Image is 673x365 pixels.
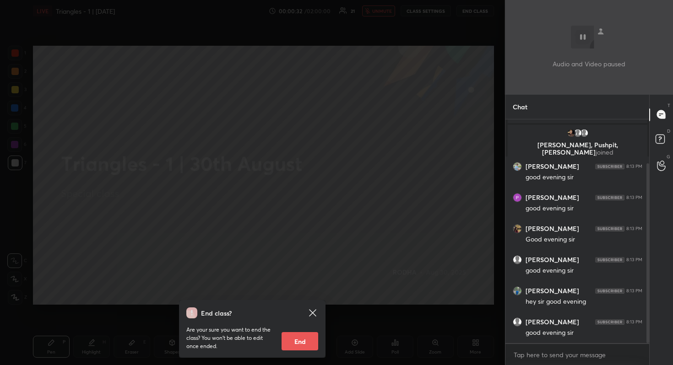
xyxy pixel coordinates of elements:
span: joined [595,148,613,156]
p: Are your sure you want to end the class? You won’t be able to edit once ended. [186,326,274,350]
div: grid [505,119,650,343]
img: default.png [513,318,521,326]
div: good evening sir [526,204,642,213]
div: good evening sir [526,173,642,182]
h6: [PERSON_NAME] [526,256,579,264]
img: default.png [573,129,582,138]
h6: [PERSON_NAME] [526,162,579,171]
div: 8:13 PM [626,164,642,169]
p: Chat [505,95,535,119]
h6: [PERSON_NAME] [526,287,579,295]
p: D [667,128,670,134]
div: hey sir good evening [526,297,642,306]
div: 8:13 PM [626,257,642,263]
h4: End class? [201,308,232,318]
img: 4P8fHbbgJtejmAAAAAElFTkSuQmCC [595,195,624,200]
div: 8:13 PM [626,195,642,200]
img: 4P8fHbbgJtejmAAAAAElFTkSuQmCC [595,288,624,294]
p: T [668,102,670,109]
img: 4P8fHbbgJtejmAAAAAElFTkSuQmCC [595,257,624,263]
img: 4P8fHbbgJtejmAAAAAElFTkSuQmCC [595,226,624,231]
p: Audio and Video paused [553,59,625,69]
p: G [667,153,670,160]
img: 4P8fHbbgJtejmAAAAAElFTkSuQmCC [595,319,624,325]
h6: [PERSON_NAME] [526,193,579,202]
h6: [PERSON_NAME] [526,225,579,233]
img: thumbnail.jpg [513,162,521,171]
div: 8:13 PM [626,288,642,294]
img: 4P8fHbbgJtejmAAAAAElFTkSuQmCC [595,164,624,169]
div: Good evening sir [526,235,642,244]
div: 8:13 PM [626,319,642,325]
div: 8:13 PM [626,226,642,231]
img: thumbnail.jpg [513,287,521,295]
img: thumbnail.jpg [566,129,575,138]
div: good evening sir [526,266,642,275]
div: good evening sir [526,328,642,338]
button: End [282,332,318,350]
img: thumbnail.jpg [513,193,521,202]
img: default.png [513,256,521,264]
img: default.png [579,129,588,138]
p: [PERSON_NAME], Pushpit, [PERSON_NAME] [513,141,642,156]
img: thumbnail.jpg [513,225,521,233]
h6: [PERSON_NAME] [526,318,579,326]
